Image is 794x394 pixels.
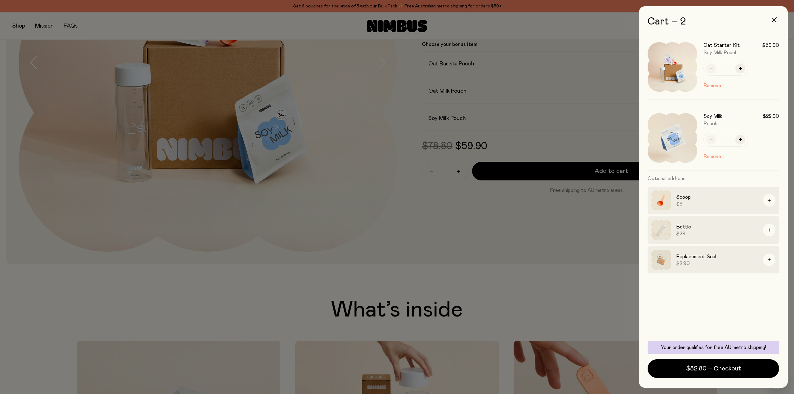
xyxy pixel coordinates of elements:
button: Remove [703,153,721,160]
button: $82.80 – Checkout [648,359,779,378]
span: $82.80 – Checkout [686,364,741,373]
span: $9 [676,201,758,207]
span: $22.90 [763,113,779,119]
span: $29 [676,231,758,237]
h3: Bottle [676,223,758,231]
span: Soy Milk Pouch [703,50,738,55]
h3: Replacement Seal [676,253,758,260]
h3: Oat Starter Kit [703,42,740,48]
h3: Scoop [676,193,758,201]
p: Your order qualifies for free AU metro shipping! [651,344,775,351]
h3: Optional add-ons [648,170,779,187]
span: $59.90 [762,42,779,48]
span: Pouch [703,121,717,126]
button: Remove [703,82,721,89]
span: $2.90 [676,260,758,267]
h3: Soy Milk [703,113,722,119]
h2: Cart – 2 [648,16,779,27]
